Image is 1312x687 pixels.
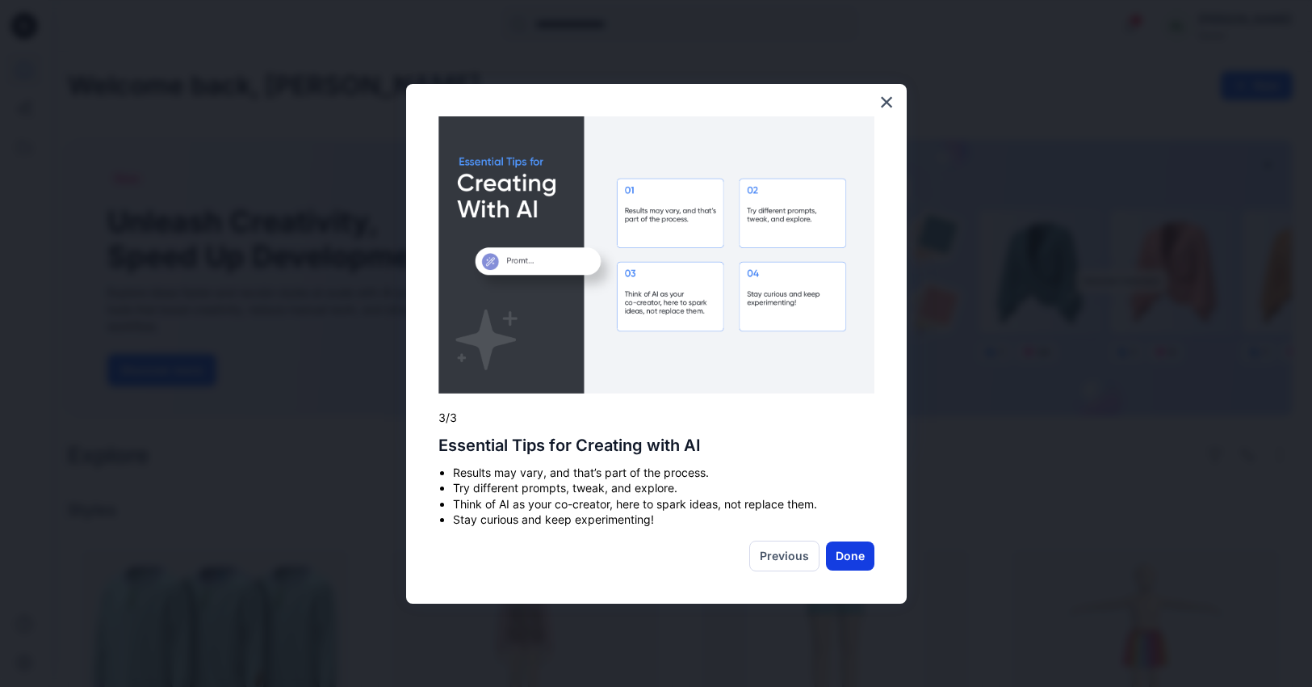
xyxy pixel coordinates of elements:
[826,542,874,571] button: Done
[453,480,874,496] li: Try different prompts, tweak, and explore.
[438,436,874,455] h2: Essential Tips for Creating with AI
[453,512,874,528] li: Stay curious and keep experimenting!
[749,541,819,571] button: Previous
[453,496,874,512] li: Think of AI as your co-creator, here to spark ideas, not replace them.
[453,465,874,481] li: Results may vary, and that’s part of the process.
[438,410,874,426] p: 3/3
[879,89,895,115] button: Close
